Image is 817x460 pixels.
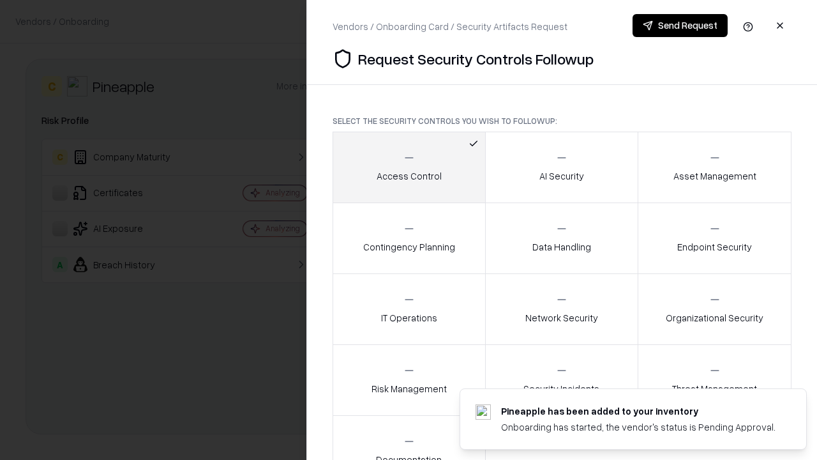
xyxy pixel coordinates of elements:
[532,240,591,254] p: Data Handling
[381,311,437,325] p: IT Operations
[677,240,752,254] p: Endpoint Security
[333,203,486,274] button: Contingency Planning
[523,382,599,395] p: Security Incidents
[638,273,791,345] button: Organizational Security
[501,420,776,434] div: Onboarding has started, the vendor's status is Pending Approval.
[539,169,584,183] p: AI Security
[476,404,491,420] img: pineappleenergy.com
[525,311,598,325] p: Network Security
[485,132,639,203] button: AI Security
[673,169,756,183] p: Asset Management
[333,116,791,126] p: Select the security controls you wish to followup:
[633,14,728,37] button: Send Request
[333,344,486,416] button: Risk Management
[638,344,791,416] button: Threat Management
[638,132,791,203] button: Asset Management
[363,240,455,254] p: Contingency Planning
[485,344,639,416] button: Security Incidents
[333,132,486,203] button: Access Control
[485,273,639,345] button: Network Security
[672,382,757,395] p: Threat Management
[358,49,594,69] p: Request Security Controls Followup
[333,273,486,345] button: IT Operations
[333,20,567,33] div: Vendors / Onboarding Card / Security Artifacts Request
[371,382,447,395] p: Risk Management
[377,169,442,183] p: Access Control
[666,311,763,325] p: Organizational Security
[501,404,776,418] div: Pineapple has been added to your inventory
[485,203,639,274] button: Data Handling
[638,203,791,274] button: Endpoint Security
